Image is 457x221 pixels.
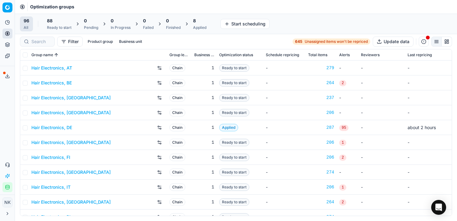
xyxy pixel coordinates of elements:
[3,198,12,207] span: NK
[194,80,214,86] div: 1
[263,165,306,180] td: -
[24,18,29,24] span: 96
[337,105,358,120] td: -
[405,105,452,120] td: -
[169,64,185,72] span: Chain
[263,195,306,210] td: -
[84,18,87,24] span: 0
[194,110,214,116] div: 1
[194,154,214,160] div: 1
[220,19,270,29] button: Start scheduling
[337,90,358,105] td: -
[169,198,185,206] span: Chain
[143,25,154,30] div: Failed
[308,154,334,160] a: 206
[405,75,452,90] td: -
[337,61,358,75] td: -
[305,39,368,44] span: Unassigned items won't be repriced
[358,75,405,90] td: -
[194,95,214,101] div: 1
[47,25,72,30] div: Ready to start
[219,169,249,176] span: Ready to start
[339,52,350,57] span: Alerts
[193,18,196,24] span: 8
[308,52,327,57] span: Total items
[219,124,238,131] span: Applied
[339,140,346,146] span: 1
[358,195,405,210] td: -
[31,65,72,71] a: Hair Electronics, AT
[24,25,29,30] div: All
[358,165,405,180] td: -
[31,95,111,101] a: Hair Electronics, [GEOGRAPHIC_DATA]
[85,38,115,45] button: Product group
[169,139,185,146] span: Chain
[295,39,302,44] strong: 645
[263,180,306,195] td: -
[308,199,334,205] a: 264
[373,37,413,47] button: Update data
[47,18,53,24] span: 88
[219,52,253,57] span: Optimization status
[263,120,306,135] td: -
[31,184,71,190] a: Hair Electronics, IT
[219,64,249,72] span: Ready to start
[169,109,185,116] span: Chain
[2,197,12,207] button: NK
[308,110,334,116] a: 206
[194,124,214,131] div: 1
[308,124,334,131] a: 287
[169,154,185,161] span: Chain
[405,135,452,150] td: -
[308,184,334,190] div: 206
[31,199,111,205] a: Hair Electronics, [GEOGRAPHIC_DATA]
[339,80,346,86] span: 2
[31,38,51,45] input: Search
[263,135,306,150] td: -
[169,79,185,87] span: Chain
[169,213,185,221] span: Chain
[194,214,214,220] div: 1
[339,125,349,131] span: 95
[358,180,405,195] td: -
[169,124,185,131] span: Chain
[31,80,72,86] a: Hair Electronics, BE
[53,52,59,58] button: Sorted by Group name ascending
[111,25,131,30] div: In Progress
[30,4,74,10] nav: breadcrumb
[308,139,334,146] div: 206
[194,169,214,175] div: 1
[194,139,214,146] div: 1
[143,18,146,24] span: 0
[358,150,405,165] td: -
[57,37,83,47] button: Filter
[31,169,111,175] a: Hair Electronics, [GEOGRAPHIC_DATA]
[339,184,346,191] span: 1
[31,52,53,57] span: Group name
[219,213,249,221] span: Ready to start
[263,75,306,90] td: -
[308,65,334,71] div: 279
[169,52,189,57] span: Group level
[219,79,249,87] span: Ready to start
[358,105,405,120] td: -
[166,25,181,30] div: Finished
[31,154,70,160] a: Hair Electronics, FI
[193,25,206,30] div: Applied
[293,38,370,45] a: 645Unassigned items won't be repriced
[308,95,334,101] a: 237
[263,105,306,120] td: -
[219,109,249,116] span: Ready to start
[405,150,452,165] td: -
[308,214,334,220] a: 274
[263,61,306,75] td: -
[219,94,249,101] span: Ready to start
[169,183,185,191] span: Chain
[31,124,72,131] a: Hair Electronics, DE
[166,18,169,24] span: 0
[308,80,334,86] a: 264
